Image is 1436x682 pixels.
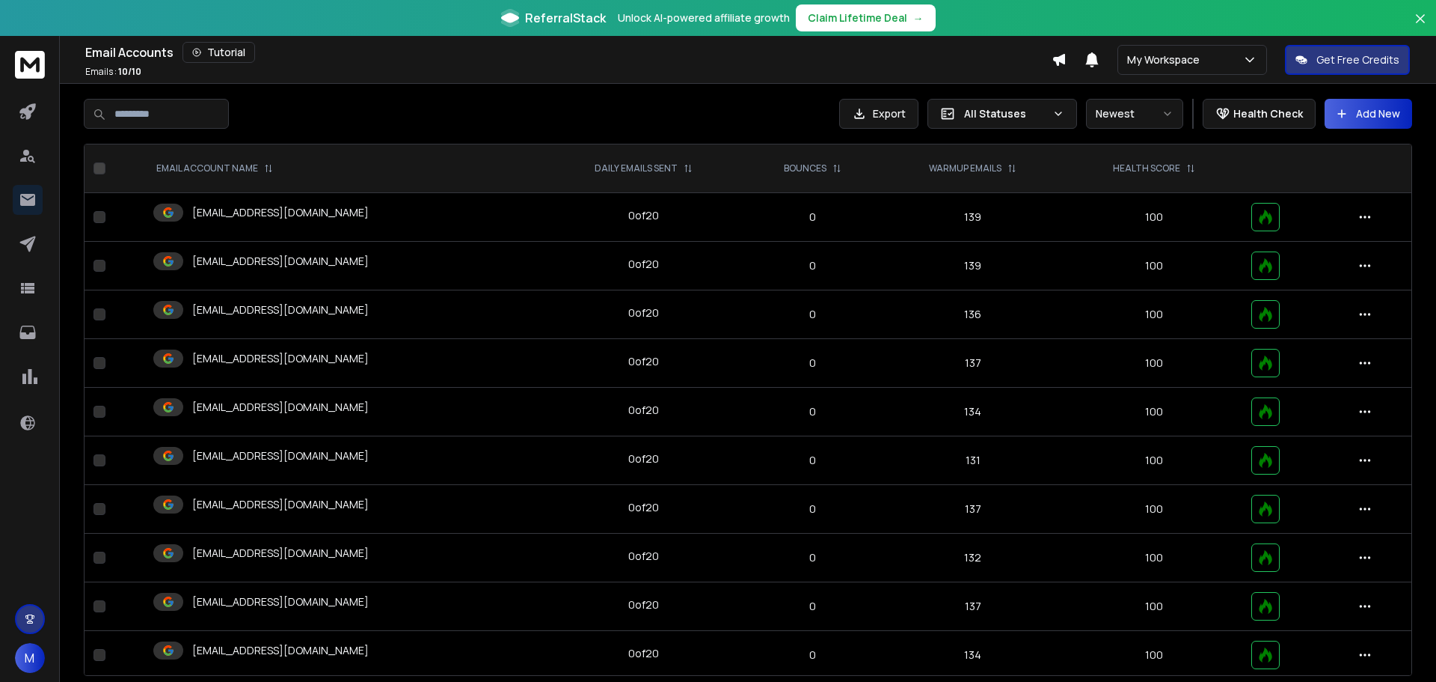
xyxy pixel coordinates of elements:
p: HEALTH SCORE [1113,162,1180,174]
button: Add New [1325,99,1412,129]
td: 100 [1066,485,1242,534]
td: 139 [880,242,1066,290]
button: Close banner [1411,9,1430,45]
td: 100 [1066,436,1242,485]
td: 134 [880,631,1066,680]
p: [EMAIL_ADDRESS][DOMAIN_NAME] [192,205,369,220]
p: [EMAIL_ADDRESS][DOMAIN_NAME] [192,302,369,317]
p: 0 [754,404,871,419]
p: 0 [754,307,871,322]
span: ReferralStack [525,9,606,27]
p: [EMAIL_ADDRESS][DOMAIN_NAME] [192,400,369,415]
div: 0 of 20 [628,403,659,418]
td: 100 [1066,388,1242,436]
p: [EMAIL_ADDRESS][DOMAIN_NAME] [192,448,369,463]
td: 100 [1066,290,1242,339]
td: 100 [1066,631,1242,680]
p: Emails : [85,66,141,78]
p: 0 [754,210,871,225]
div: EMAIL ACCOUNT NAME [156,162,273,174]
p: [EMAIL_ADDRESS][DOMAIN_NAME] [192,594,369,609]
p: [EMAIL_ADDRESS][DOMAIN_NAME] [192,351,369,366]
p: 0 [754,599,871,614]
p: My Workspace [1127,52,1206,67]
p: All Statuses [964,106,1046,121]
div: 0 of 20 [628,208,659,223]
td: 132 [880,534,1066,582]
span: → [913,10,924,25]
p: 0 [754,550,871,565]
div: 0 of 20 [628,305,659,320]
p: [EMAIL_ADDRESS][DOMAIN_NAME] [192,254,369,269]
p: Unlock AI-powered affiliate growth [618,10,790,25]
td: 100 [1066,534,1242,582]
span: 10 / 10 [118,65,141,78]
td: 100 [1066,193,1242,242]
button: Export [839,99,918,129]
p: [EMAIL_ADDRESS][DOMAIN_NAME] [192,497,369,512]
td: 137 [880,582,1066,631]
p: 0 [754,502,871,517]
p: 0 [754,258,871,273]
button: M [15,643,45,673]
button: Tutorial [182,42,255,63]
button: Claim Lifetime Deal→ [796,4,936,31]
button: Get Free Credits [1285,45,1410,75]
td: 136 [880,290,1066,339]
td: 139 [880,193,1066,242]
td: 100 [1066,242,1242,290]
p: 0 [754,356,871,371]
td: 137 [880,485,1066,534]
td: 131 [880,436,1066,485]
div: 0 of 20 [628,451,659,466]
p: BOUNCES [784,162,826,174]
div: 0 of 20 [628,549,659,564]
p: 0 [754,453,871,468]
p: DAILY EMAILS SENT [595,162,678,174]
div: 0 of 20 [628,257,659,272]
td: 100 [1066,339,1242,388]
div: 0 of 20 [628,597,659,612]
td: 100 [1066,582,1242,631]
p: Health Check [1233,106,1303,121]
p: [EMAIL_ADDRESS][DOMAIN_NAME] [192,546,369,561]
p: [EMAIL_ADDRESS][DOMAIN_NAME] [192,643,369,658]
p: 0 [754,648,871,663]
div: 0 of 20 [628,646,659,661]
div: 0 of 20 [628,500,659,515]
div: 0 of 20 [628,354,659,369]
p: Get Free Credits [1316,52,1399,67]
div: Email Accounts [85,42,1052,63]
button: Newest [1086,99,1183,129]
td: 134 [880,388,1066,436]
td: 137 [880,339,1066,388]
p: WARMUP EMAILS [929,162,1001,174]
button: Health Check [1203,99,1316,129]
